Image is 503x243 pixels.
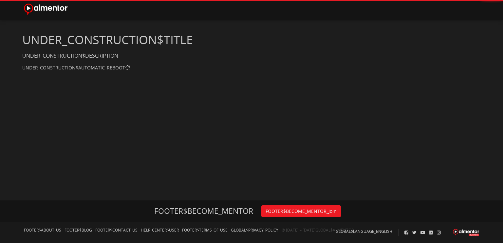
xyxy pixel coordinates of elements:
[24,227,61,233] a: FOOTER$ABOUT_US
[154,206,253,216] p: FOOTER$BECOME_MENTOR
[19,53,484,59] div: UNDER_CONSTRUCTION$DESCRIPTION
[453,223,496,240] iframe: Opens a widget where you can find more information
[261,205,341,217] a: FOOTER$BECOME_MENTOR_Join
[22,3,69,16] img: GLOBAL$ALMENTOR
[182,227,228,233] a: FOOTER$TERMS_OF_USE
[437,229,441,236] a: Instagram
[231,227,278,233] a: GLOBAL$PRIVACY_POLICY
[429,229,433,236] a: Linkedin
[19,33,484,47] h2: UNDER_CONSTRUCTION$TITLE
[336,229,392,234] button: GLOBAL$LANGUAGE_ENGLISH
[396,227,400,236] span: |
[141,227,179,233] a: HELP_CENTER$USER
[404,229,409,236] a: Facebook
[420,229,425,236] a: Youtube
[412,229,417,236] a: Twitter
[445,227,449,236] span: |
[65,227,92,233] a: FOOTER$BLOG
[19,65,484,70] div: UNDER_CONSTRUCTION$AUTOMATIC_REBOOT
[95,227,138,233] a: FOOTER$CONTACT_US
